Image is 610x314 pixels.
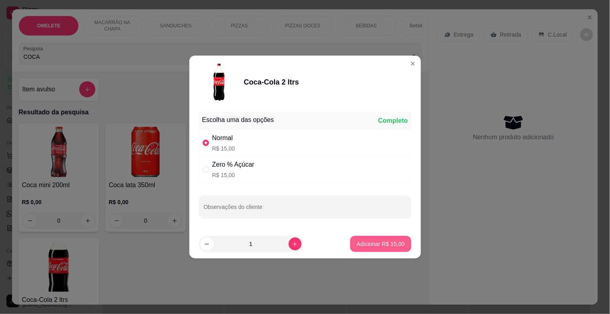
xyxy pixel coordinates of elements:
[357,240,405,248] p: Adicionar R$ 15,00
[212,133,235,143] div: Normal
[212,145,235,153] p: R$ 15,00
[212,171,255,179] p: R$ 15,00
[204,206,407,214] input: Observações do cliente
[244,76,299,88] div: Coca-Cola 2 ltrs
[378,116,408,126] div: Completo
[350,236,411,252] button: Adicionar R$ 15,00
[201,238,214,250] button: decrease-product-quantity
[202,115,274,125] div: Escolha uma das opções
[199,62,239,102] img: product-image
[407,57,419,70] button: Close
[289,238,302,250] button: increase-product-quantity
[212,160,255,169] div: Zero % Açúcar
